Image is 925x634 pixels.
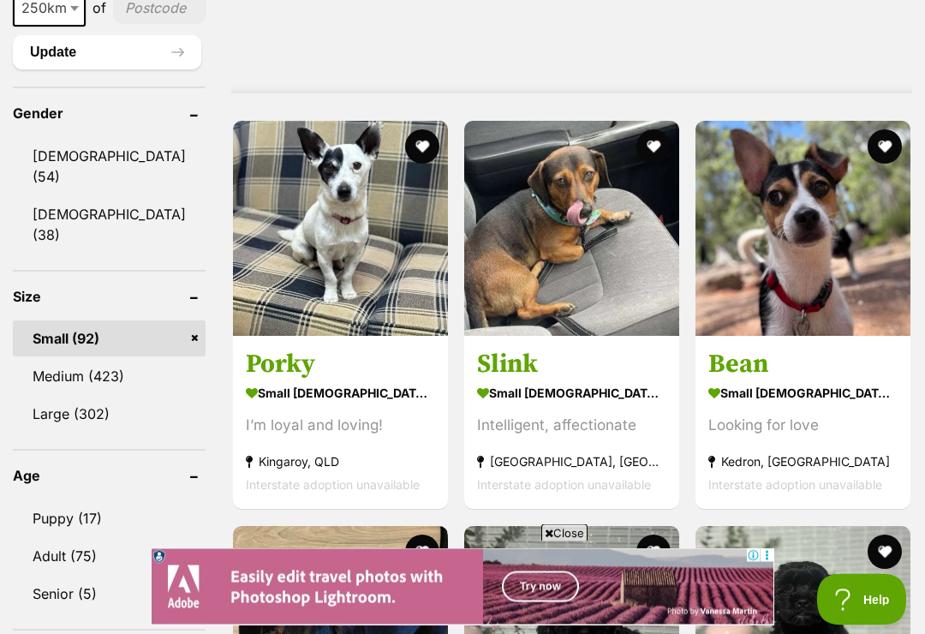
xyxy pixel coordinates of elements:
a: [DEMOGRAPHIC_DATA] (54) [13,139,206,195]
iframe: Help Scout Beacon - Open [817,574,908,625]
a: [DEMOGRAPHIC_DATA] (38) [13,197,206,254]
strong: [GEOGRAPHIC_DATA], [GEOGRAPHIC_DATA] [477,452,666,475]
a: Puppy (17) [13,501,206,537]
div: Intelligent, affectionate [477,416,666,439]
button: favourite [636,130,671,164]
h3: Slink [477,350,666,382]
a: Senior (5) [13,577,206,613]
h3: Bean [708,350,898,382]
img: Porky - Fox Terrier (Miniature) Dog [233,122,448,337]
img: Bean - Fox Terrier (Miniature) Dog [695,122,910,337]
button: favourite [405,535,439,570]
span: Close [541,524,588,541]
strong: small [DEMOGRAPHIC_DATA] Dog [477,382,666,407]
button: favourite [868,130,902,164]
a: Medium (423) [13,359,206,395]
button: favourite [636,535,671,570]
a: Large (302) [13,397,206,433]
header: Size [13,290,206,305]
a: Bean small [DEMOGRAPHIC_DATA] Dog Looking for love Kedron, [GEOGRAPHIC_DATA] Interstate adoption ... [695,337,910,511]
a: Small (92) [13,321,206,357]
span: Interstate adoption unavailable [477,479,651,493]
h3: Porky [246,350,435,382]
div: I’m loyal and loving! [246,416,435,439]
iframe: Advertisement [151,548,774,625]
div: Looking for love [708,416,898,439]
strong: Kingaroy, QLD [246,452,435,475]
strong: small [DEMOGRAPHIC_DATA] Dog [708,382,898,407]
header: Age [13,469,206,484]
a: Slink small [DEMOGRAPHIC_DATA] Dog Intelligent, affectionate [GEOGRAPHIC_DATA], [GEOGRAPHIC_DATA]... [464,337,679,511]
strong: small [DEMOGRAPHIC_DATA] Dog [246,382,435,407]
a: Adult (75) [13,539,206,575]
img: Slink - Dachshund (Miniature Smooth Haired) Dog [464,122,679,337]
button: Update [13,36,201,70]
a: Porky small [DEMOGRAPHIC_DATA] Dog I’m loyal and loving! Kingaroy, QLD Interstate adoption unavai... [233,337,448,511]
span: Interstate adoption unavailable [246,479,420,493]
header: Gender [13,106,206,122]
strong: Kedron, [GEOGRAPHIC_DATA] [708,452,898,475]
button: favourite [868,535,902,570]
span: Interstate adoption unavailable [708,479,882,493]
button: favourite [405,130,439,164]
